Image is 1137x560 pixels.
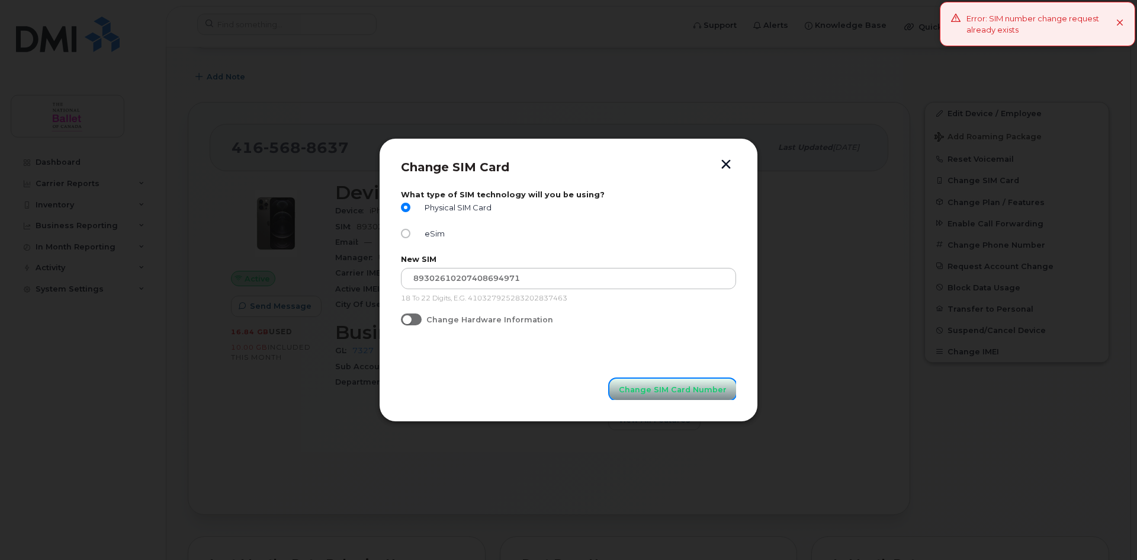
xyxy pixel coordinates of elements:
[966,13,1116,35] div: Error: SIM number change request already exists
[619,384,727,395] span: Change SIM Card Number
[609,379,736,400] button: Change SIM Card Number
[401,160,509,174] span: Change SIM Card
[420,229,445,238] span: eSim
[401,255,736,264] label: New SIM
[420,203,492,212] span: Physical SIM Card
[401,313,410,323] input: Change Hardware Information
[401,229,410,238] input: eSim
[401,268,736,289] input: Input Your New SIM Number
[426,315,553,324] span: Change Hardware Information
[401,294,736,303] p: 18 To 22 Digits, E.G. 410327925283202837463
[401,203,410,212] input: Physical SIM Card
[401,190,736,199] label: What type of SIM technology will you be using?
